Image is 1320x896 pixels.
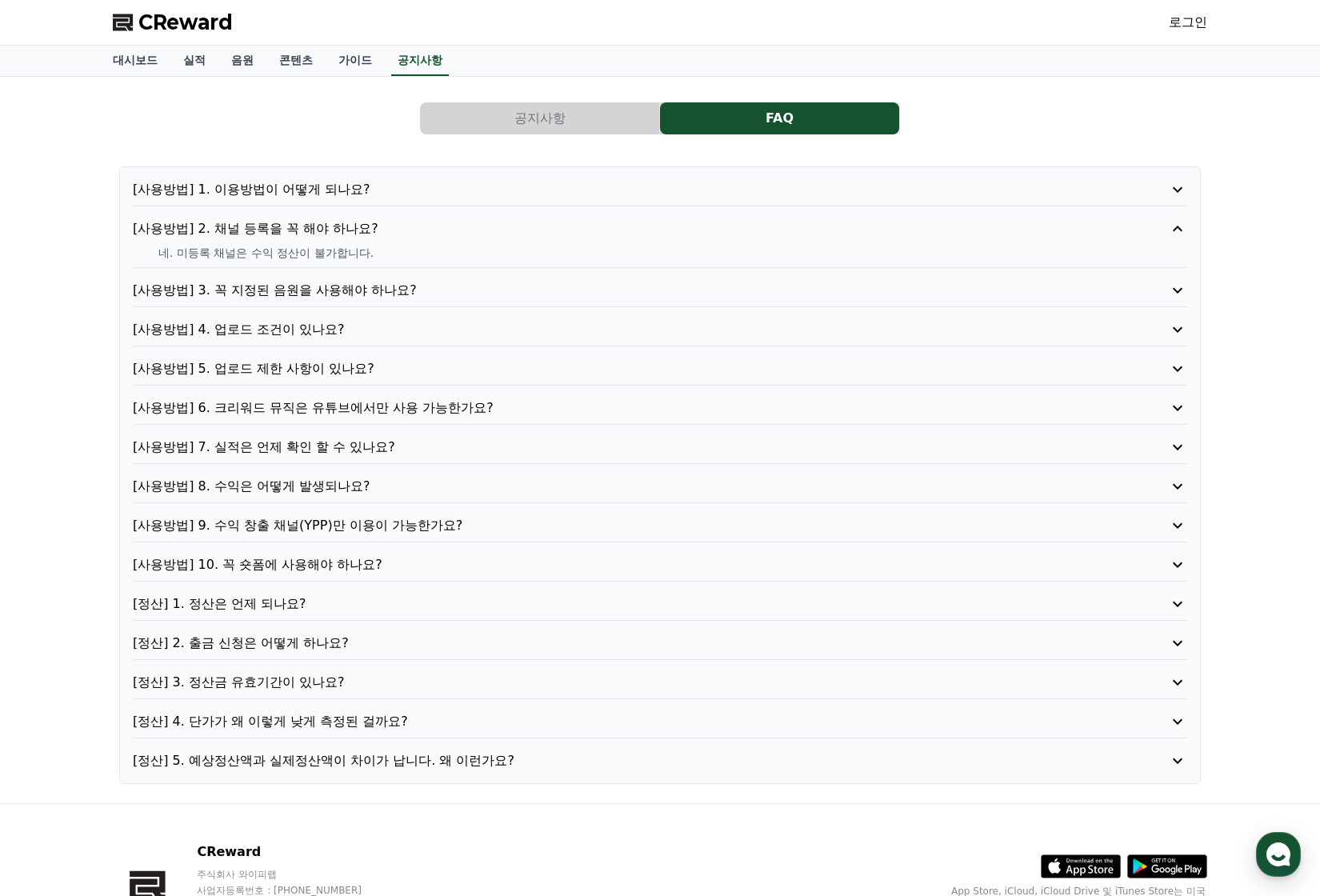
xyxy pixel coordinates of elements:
[5,507,106,547] a: 홈
[133,359,1103,378] p: [사용방법] 5. 업로드 제한 사항이 있나요?
[113,10,233,35] a: CReward
[218,46,266,76] a: 음원
[133,712,1187,731] button: [정산] 4. 단가가 왜 이렇게 낮게 측정된 걸까요?
[133,634,1103,653] p: [정산] 2. 출금 신청은 어떻게 하나요?
[133,219,1187,238] button: [사용방법] 2. 채널 등록을 꼭 해야 하나요?
[133,751,1103,770] p: [정산] 5. 예상정산액과 실제정산액이 차이가 납니다. 왜 이런가요?
[133,516,1187,535] button: [사용방법] 9. 수익 창출 채널(YPP)만 이용이 가능한가요?
[133,398,1187,418] button: [사용방법] 6. 크리워드 뮤직은 유튜브에서만 사용 가능한가요?
[133,398,1103,418] p: [사용방법] 6. 크리워드 뮤직은 유튜브에서만 사용 가능한가요?
[133,673,1187,692] button: [정산] 3. 정산금 유효기간이 있나요?
[133,320,1187,339] button: [사용방법] 4. 업로드 조건이 있나요?
[133,673,1103,692] p: [정산] 3. 정산금 유효기간이 있나요?
[158,245,1187,261] p: 네. 미등록 채널은 수익 정산이 불가합니다.
[133,438,1103,457] p: [사용방법] 7. 실적은 언제 확인 할 수 있나요?
[660,102,899,134] button: FAQ
[266,46,326,76] a: 콘텐츠
[133,516,1103,535] p: [사용방법] 9. 수익 창출 채널(YPP)만 이용이 가능한가요?
[133,477,1103,496] p: [사용방법] 8. 수익은 어떻게 발생되나요?
[247,531,266,544] span: 설정
[391,46,449,76] a: 공지사항
[206,507,307,547] a: 설정
[133,477,1187,496] button: [사용방법] 8. 수익은 어떻게 발생되나요?
[146,532,166,545] span: 대화
[133,281,1187,300] button: [사용방법] 3. 꼭 지정된 음원을 사용해야 하나요?
[133,320,1103,339] p: [사용방법] 4. 업로드 조건이 있나요?
[133,555,1187,574] button: [사용방법] 10. 꼭 숏폼에 사용해야 하나요?
[326,46,385,76] a: 가이드
[420,102,660,134] a: 공지사항
[133,438,1187,457] button: [사용방법] 7. 실적은 언제 확인 할 수 있나요?
[138,10,233,35] span: CReward
[133,751,1187,770] button: [정산] 5. 예상정산액과 실제정산액이 차이가 납니다. 왜 이런가요?
[197,868,392,881] p: 주식회사 와이피랩
[133,180,1187,199] button: [사용방법] 1. 이용방법이 어떻게 되나요?
[133,634,1187,653] button: [정산] 2. 출금 신청은 어떻게 하나요?
[133,219,1103,238] p: [사용방법] 2. 채널 등록을 꼭 해야 하나요?
[170,46,218,76] a: 실적
[133,594,1103,614] p: [정산] 1. 정산은 언제 되나요?
[50,531,60,544] span: 홈
[133,712,1103,731] p: [정산] 4. 단가가 왜 이렇게 낮게 측정된 걸까요?
[133,594,1187,614] button: [정산] 1. 정산은 언제 되나요?
[133,281,1103,300] p: [사용방법] 3. 꼭 지정된 음원을 사용해야 하나요?
[100,46,170,76] a: 대시보드
[420,102,659,134] button: 공지사항
[133,555,1103,574] p: [사용방법] 10. 꼭 숏폼에 사용해야 하나요?
[197,842,392,862] p: CReward
[106,507,206,547] a: 대화
[133,180,1103,199] p: [사용방법] 1. 이용방법이 어떻게 되나요?
[133,359,1187,378] button: [사용방법] 5. 업로드 제한 사항이 있나요?
[1169,13,1207,32] a: 로그인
